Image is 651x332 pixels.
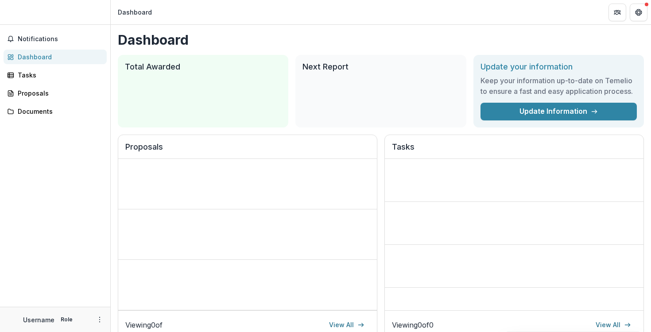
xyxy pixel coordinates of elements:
[94,314,105,325] button: More
[18,107,100,116] div: Documents
[18,35,103,43] span: Notifications
[608,4,626,21] button: Partners
[480,75,637,97] h3: Keep your information up-to-date on Temelio to ensure a fast and easy application process.
[4,50,107,64] a: Dashboard
[18,70,100,80] div: Tasks
[118,32,644,48] h1: Dashboard
[4,86,107,100] a: Proposals
[118,8,152,17] div: Dashboard
[114,6,155,19] nav: breadcrumb
[392,320,434,330] p: Viewing 0 of 0
[4,68,107,82] a: Tasks
[324,318,370,332] a: View All
[480,62,637,72] h2: Update your information
[590,318,636,332] a: View All
[480,103,637,120] a: Update Information
[18,89,100,98] div: Proposals
[125,320,163,330] p: Viewing 0 of
[392,142,636,159] h2: Tasks
[23,315,54,324] p: Username
[4,104,107,119] a: Documents
[302,62,459,72] h2: Next Report
[125,142,370,159] h2: Proposals
[58,316,75,324] p: Role
[18,52,100,62] div: Dashboard
[630,4,647,21] button: Get Help
[125,62,281,72] h2: Total Awarded
[4,32,107,46] button: Notifications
